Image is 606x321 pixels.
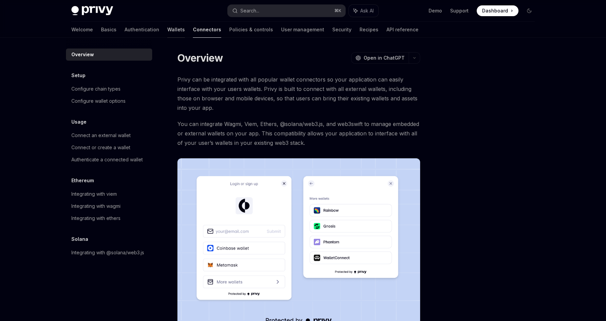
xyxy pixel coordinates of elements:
[71,214,121,222] div: Integrating with ethers
[71,156,143,164] div: Authenticate a connected wallet
[71,22,93,38] a: Welcome
[193,22,221,38] a: Connectors
[334,8,341,13] span: ⌘ K
[332,22,351,38] a: Security
[524,5,535,16] button: Toggle dark mode
[66,49,152,61] a: Overview
[71,190,117,198] div: Integrating with viem
[71,143,130,152] div: Connect or create a wallet
[349,5,378,17] button: Ask AI
[177,52,223,64] h1: Overview
[360,7,374,14] span: Ask AI
[71,249,144,257] div: Integrating with @solana/web3.js
[66,247,152,259] a: Integrating with @solana/web3.js
[66,129,152,141] a: Connect an external wallet
[177,119,420,148] span: You can integrate Wagmi, Viem, Ethers, @solana/web3.js, and web3swift to manage embedded or exter...
[66,188,152,200] a: Integrating with viem
[71,202,121,210] div: Integrating with wagmi
[101,22,116,38] a: Basics
[71,6,113,15] img: dark logo
[364,55,405,61] span: Open in ChatGPT
[71,71,86,79] h5: Setup
[66,141,152,154] a: Connect or create a wallet
[177,75,420,113] span: Privy can be integrated with all popular wallet connectors so your application can easily interfa...
[240,7,259,15] div: Search...
[71,51,94,59] div: Overview
[386,22,418,38] a: API reference
[125,22,159,38] a: Authentication
[228,5,345,17] button: Search...⌘K
[71,97,126,105] div: Configure wallet options
[66,83,152,95] a: Configure chain types
[66,95,152,107] a: Configure wallet options
[71,176,94,185] h5: Ethereum
[71,85,121,93] div: Configure chain types
[482,7,508,14] span: Dashboard
[429,7,442,14] a: Demo
[167,22,185,38] a: Wallets
[360,22,378,38] a: Recipes
[351,52,409,64] button: Open in ChatGPT
[229,22,273,38] a: Policies & controls
[66,154,152,166] a: Authenticate a connected wallet
[66,212,152,224] a: Integrating with ethers
[477,5,518,16] a: Dashboard
[71,235,88,243] h5: Solana
[450,7,469,14] a: Support
[71,131,131,139] div: Connect an external wallet
[66,200,152,212] a: Integrating with wagmi
[71,118,87,126] h5: Usage
[281,22,324,38] a: User management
